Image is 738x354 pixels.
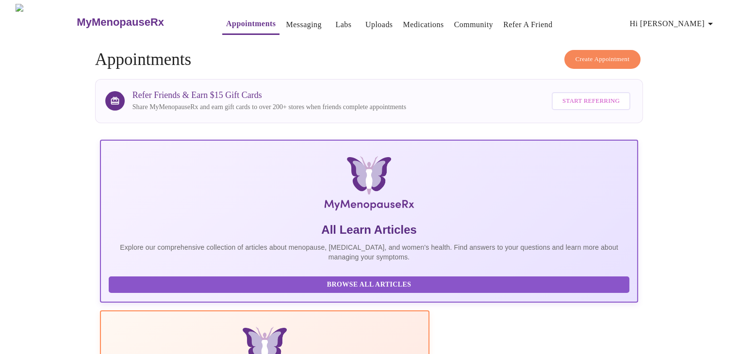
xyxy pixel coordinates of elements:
[562,96,620,107] span: Start Referring
[282,15,325,34] button: Messaging
[76,5,203,39] a: MyMenopauseRx
[132,102,406,112] p: Share MyMenopauseRx and earn gift cards to over 200+ stores when friends complete appointments
[450,15,497,34] button: Community
[222,14,279,35] button: Appointments
[335,18,351,32] a: Labs
[403,18,443,32] a: Medications
[118,279,620,291] span: Browse All Articles
[361,15,397,34] button: Uploads
[16,4,76,40] img: MyMenopauseRx Logo
[630,17,716,31] span: Hi [PERSON_NAME]
[328,15,359,34] button: Labs
[365,18,393,32] a: Uploads
[189,156,548,214] img: MyMenopauseRx Logo
[564,50,641,69] button: Create Appointment
[399,15,447,34] button: Medications
[454,18,493,32] a: Community
[503,18,553,32] a: Refer a Friend
[109,276,630,293] button: Browse All Articles
[77,16,164,29] h3: MyMenopauseRx
[552,92,630,110] button: Start Referring
[109,242,630,262] p: Explore our comprehensive collection of articles about menopause, [MEDICAL_DATA], and women's hea...
[575,54,630,65] span: Create Appointment
[626,14,720,33] button: Hi [PERSON_NAME]
[95,50,643,69] h4: Appointments
[109,280,632,288] a: Browse All Articles
[109,222,630,238] h5: All Learn Articles
[226,17,276,31] a: Appointments
[132,90,406,100] h3: Refer Friends & Earn $15 Gift Cards
[549,87,633,115] a: Start Referring
[499,15,557,34] button: Refer a Friend
[286,18,321,32] a: Messaging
